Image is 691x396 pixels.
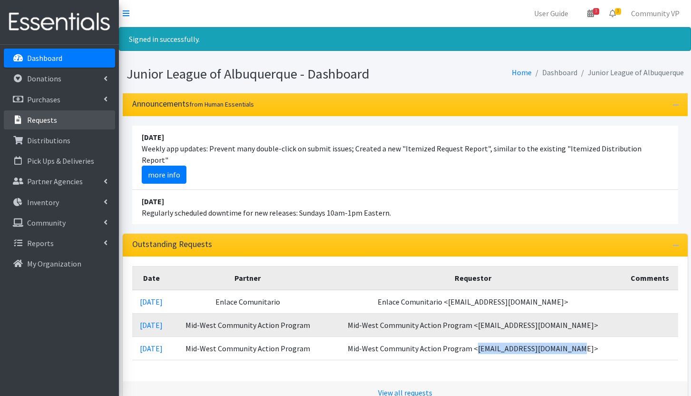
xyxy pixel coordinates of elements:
[580,4,602,23] a: 3
[27,238,54,248] p: Reports
[119,27,691,51] div: Signed in successfully.
[4,234,115,253] a: Reports
[325,313,622,337] td: Mid-West Community Action Program <[EMAIL_ADDRESS][DOMAIN_NAME]>
[27,177,83,186] p: Partner Agencies
[171,290,325,314] td: Enlace Comunitario
[577,66,684,79] li: Junior League of Albuquerque
[142,132,164,142] strong: [DATE]
[27,53,62,63] p: Dashboard
[140,297,163,307] a: [DATE]
[27,198,59,207] p: Inventory
[171,337,325,360] td: Mid-West Community Action Program
[4,151,115,170] a: Pick Ups & Deliveries
[512,68,532,77] a: Home
[4,131,115,150] a: Distributions
[127,66,402,82] h1: Junior League of Albuquerque - Dashboard
[4,172,115,191] a: Partner Agencies
[27,95,60,104] p: Purchases
[27,259,81,268] p: My Organization
[140,320,163,330] a: [DATE]
[27,136,70,145] p: Distributions
[132,266,171,290] th: Date
[593,8,599,15] span: 3
[4,69,115,88] a: Donations
[27,218,66,228] p: Community
[615,8,621,15] span: 3
[171,313,325,337] td: Mid-West Community Action Program
[142,166,186,184] a: more info
[4,193,115,212] a: Inventory
[171,266,325,290] th: Partner
[4,49,115,68] a: Dashboard
[4,110,115,129] a: Requests
[27,156,94,166] p: Pick Ups & Deliveries
[142,197,164,206] strong: [DATE]
[4,6,115,38] img: HumanEssentials
[526,4,576,23] a: User Guide
[132,126,678,190] li: Weekly app updates: Prevent many double-click on submit issues; Created a new "Itemized Request R...
[623,4,687,23] a: Community VP
[532,66,577,79] li: Dashboard
[132,239,212,249] h3: Outstanding Requests
[4,90,115,109] a: Purchases
[4,213,115,232] a: Community
[4,254,115,273] a: My Organization
[189,100,254,109] small: from Human Essentials
[325,266,622,290] th: Requestor
[325,337,622,360] td: Mid-West Community Action Program <[EMAIL_ADDRESS][DOMAIN_NAME]>
[27,74,61,83] p: Donations
[132,99,254,109] h3: Announcements
[622,266,678,290] th: Comments
[602,4,623,23] a: 3
[27,115,57,125] p: Requests
[325,290,622,314] td: Enlace Comunitario <[EMAIL_ADDRESS][DOMAIN_NAME]>
[132,190,678,224] li: Regularly scheduled downtime for new releases: Sundays 10am-1pm Eastern.
[140,344,163,353] a: [DATE]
